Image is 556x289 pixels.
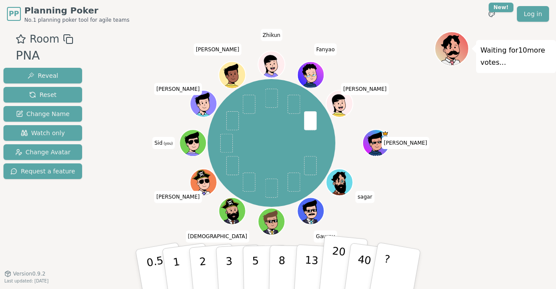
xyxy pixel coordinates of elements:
a: PPPlanning PokerNo.1 planning poker tool for agile teams [7,4,129,23]
span: Watch only [21,129,65,137]
button: Watch only [3,125,82,141]
span: Click to change your name [314,231,337,243]
div: PNA [16,47,73,65]
span: PP [9,9,19,19]
button: New! [484,6,500,22]
span: No.1 planning poker tool for agile teams [24,17,129,23]
span: Version 0.9.2 [13,270,46,277]
span: Change Name [16,110,69,118]
span: Click to change your name [382,137,430,149]
a: Log in [517,6,549,22]
span: Request a feature [10,167,75,176]
button: Reset [3,87,82,103]
button: Change Name [3,106,82,122]
span: Click to change your name [314,43,337,56]
span: Change Avatar [15,148,71,156]
span: Last updated: [DATE] [4,279,49,283]
span: Click to change your name [154,191,202,203]
button: Version0.9.2 [4,270,46,277]
button: Reveal [3,68,82,83]
span: Yuran is the host [382,130,388,137]
button: Change Avatar [3,144,82,160]
span: Room [30,31,59,47]
span: Click to change your name [355,191,374,203]
button: Click to change your avatar [180,130,205,156]
div: New! [489,3,513,12]
p: Waiting for 10 more votes... [480,44,552,69]
span: Click to change your name [341,83,389,95]
button: Add as favourite [16,31,26,47]
span: Click to change your name [186,231,249,243]
button: Request a feature [3,163,82,179]
span: Click to change your name [154,83,202,95]
span: Reset [29,90,56,99]
span: Click to change your name [152,137,175,149]
span: Click to change your name [261,29,283,41]
span: Click to change your name [194,43,242,56]
span: (you) [162,142,173,146]
span: Reveal [27,71,58,80]
span: Planning Poker [24,4,129,17]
